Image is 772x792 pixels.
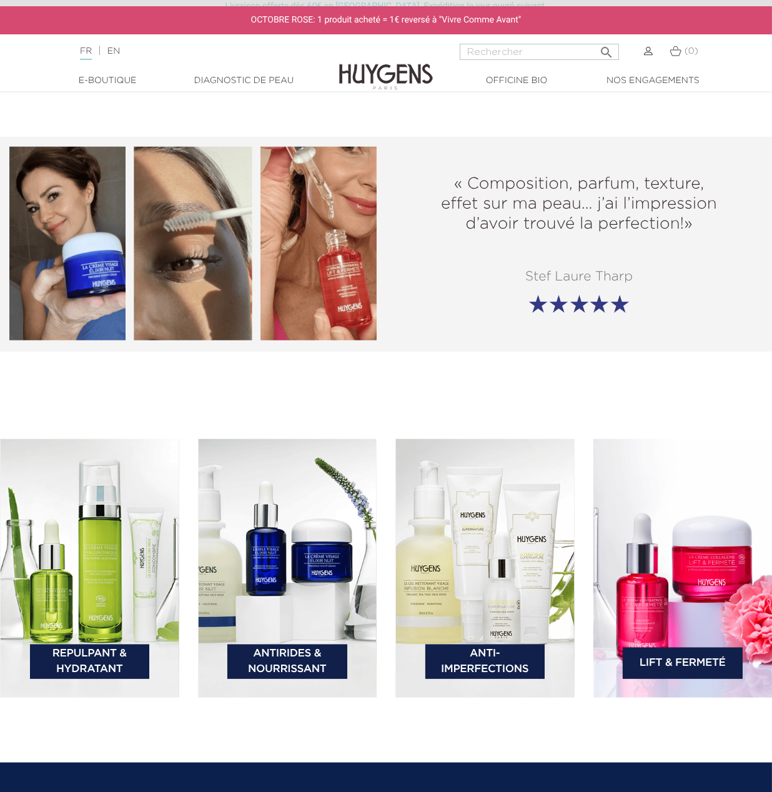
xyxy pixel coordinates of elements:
p: Stef Laure Tharp [395,270,763,285]
img: bannière catégorie 2 [198,439,377,698]
img: bannière catégorie 3 [395,439,575,698]
a: E-Boutique [45,74,170,87]
i:  [599,41,614,56]
a: FR [80,47,92,60]
a: Nos engagements [590,74,715,87]
button:  [595,40,618,57]
a: Anti-Imperfections [425,645,545,679]
a: EN [107,47,120,56]
img: testimonial [9,147,377,340]
span: (0) [685,47,698,56]
a: Diagnostic de peau [181,74,306,87]
a: Antirides & Nourrissant [227,645,347,679]
a: Officine Bio [454,74,579,87]
h2: « Composition, parfum, texture, effet sur ma peau… j’ai l’impression d’avoir trouvé la perfection!» [438,174,720,234]
input: Rechercher [460,44,619,60]
a: Repulpant & Hydratant [30,645,150,679]
img: Huygens [339,44,433,92]
div: | [74,44,312,59]
a: Lift & Fermeté [623,648,743,679]
img: etoile [529,295,629,313]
